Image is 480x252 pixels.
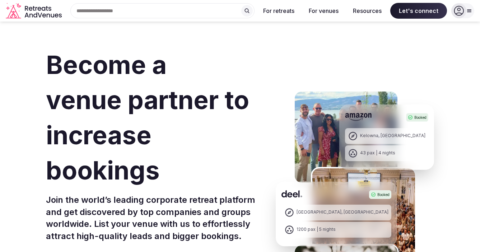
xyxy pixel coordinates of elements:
[390,3,447,19] span: Let's connect
[297,209,388,215] div: [GEOGRAPHIC_DATA], [GEOGRAPHIC_DATA]
[6,3,63,19] svg: Retreats and Venues company logo
[303,3,344,19] button: For venues
[406,113,428,122] div: Booked
[360,133,425,139] div: Kelowna, [GEOGRAPHIC_DATA]
[369,190,391,199] div: Booked
[46,194,270,242] p: Join the world’s leading corporate retreat platform and get discovered by top companies and group...
[360,150,395,156] div: 43 pax | 4 nights
[46,47,270,188] h1: Become a venue partner to increase bookings
[293,90,399,184] img: Amazon Kelowna Retreat
[6,3,63,19] a: Visit the homepage
[347,3,387,19] button: Resources
[297,227,336,233] div: 1200 pax | 5 nights
[257,3,300,19] button: For retreats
